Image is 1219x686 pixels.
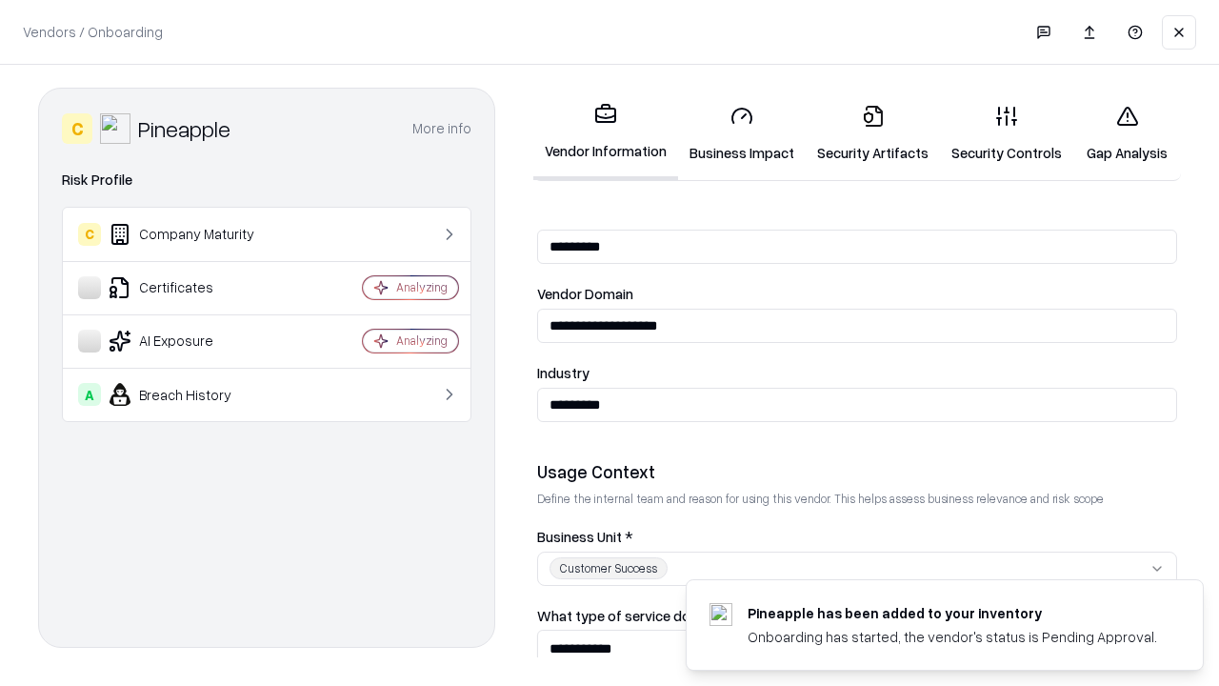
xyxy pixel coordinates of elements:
[537,530,1177,544] label: Business Unit *
[78,223,101,246] div: C
[709,603,732,626] img: pineappleenergy.com
[396,279,448,295] div: Analyzing
[806,90,940,178] a: Security Artifacts
[940,90,1073,178] a: Security Controls
[678,90,806,178] a: Business Impact
[537,287,1177,301] label: Vendor Domain
[537,460,1177,483] div: Usage Context
[396,333,448,349] div: Analyzing
[748,603,1157,623] div: Pineapple has been added to your inventory
[78,330,306,353] div: AI Exposure
[748,627,1157,647] div: Onboarding has started, the vendor's status is Pending Approval.
[537,552,1177,586] button: Customer Success
[537,491,1177,507] p: Define the internal team and reason for using this vendor. This helps assess business relevance a...
[100,113,130,144] img: Pineapple
[550,557,668,579] div: Customer Success
[62,113,92,144] div: C
[412,111,471,146] button: More info
[23,22,163,42] p: Vendors / Onboarding
[78,383,101,406] div: A
[537,366,1177,380] label: Industry
[78,276,306,299] div: Certificates
[533,88,678,180] a: Vendor Information
[78,383,306,406] div: Breach History
[78,223,306,246] div: Company Maturity
[138,113,230,144] div: Pineapple
[537,609,1177,623] label: What type of service does the vendor provide? *
[1073,90,1181,178] a: Gap Analysis
[62,169,471,192] div: Risk Profile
